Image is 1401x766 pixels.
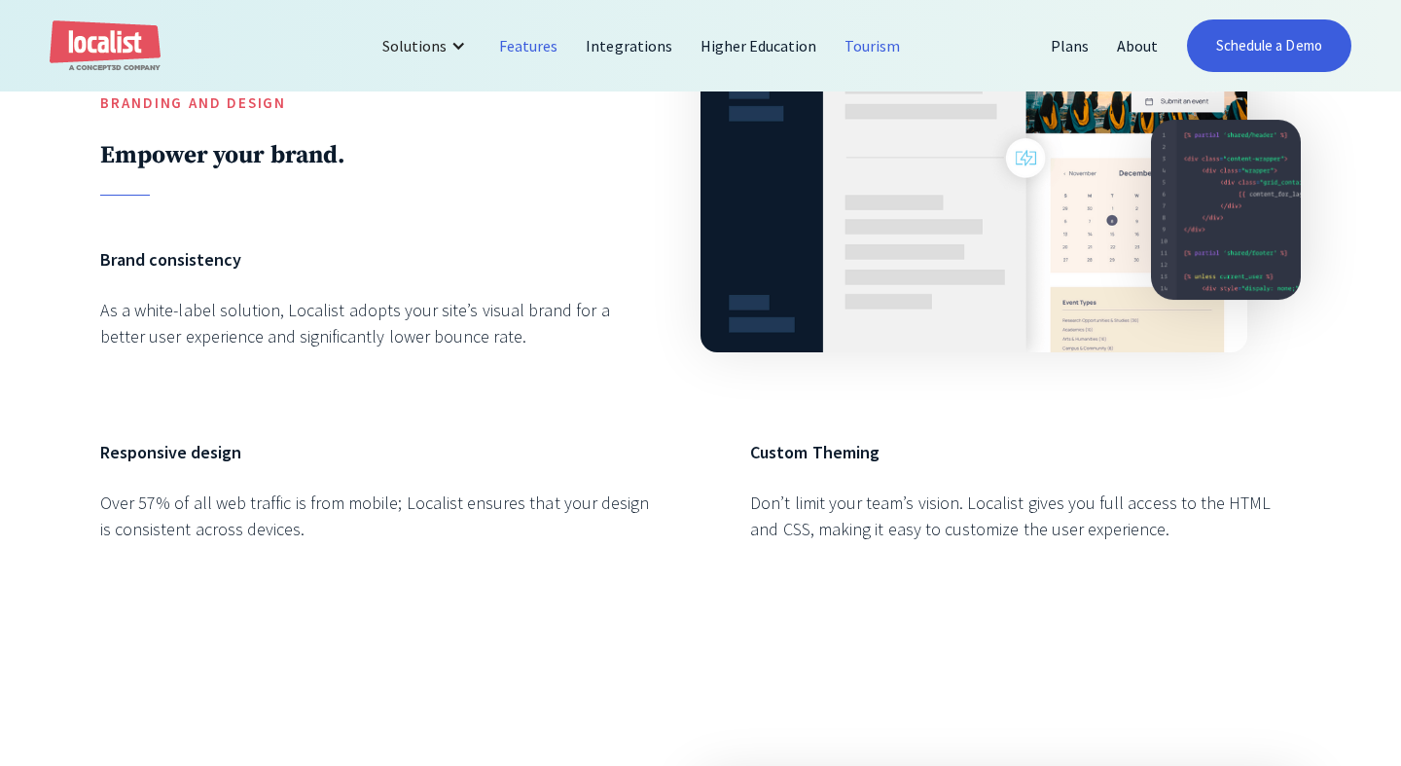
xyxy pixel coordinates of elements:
[1187,19,1351,72] a: Schedule a Demo
[382,34,447,57] div: Solutions
[572,22,686,69] a: Integrations
[831,22,915,69] a: Tourism
[687,22,832,69] a: Higher Education
[100,92,651,115] h5: Branding and Design
[100,439,651,465] h6: Responsive design
[1103,22,1172,69] a: About
[750,439,1301,465] h6: Custom Theming
[100,490,651,542] div: Over 57% of all web traffic is from mobile; Localist ensures that your design is consistent acros...
[100,297,651,349] div: As a white-label solution, Localist adopts your site’s visual brand for a better user experience ...
[750,490,1301,542] div: Don’t limit your team’s vision. Localist gives you full access to the HTML and CSS, making it eas...
[50,20,161,72] a: home
[100,246,651,273] h6: Brand consistency
[368,22,485,69] div: Solutions
[485,22,572,69] a: Features
[1037,22,1103,69] a: Plans
[100,140,651,170] h2: Empower your brand.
